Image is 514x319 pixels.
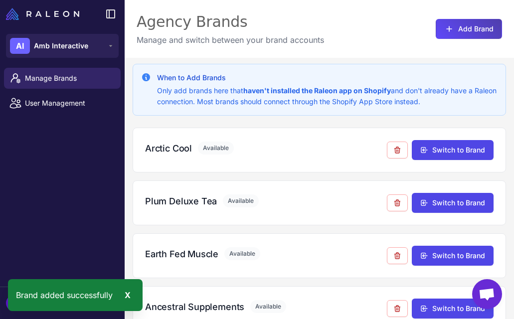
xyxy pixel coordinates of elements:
div: MV [6,295,26,311]
button: Add Brand [436,19,502,39]
span: Manage Brands [25,73,113,84]
div: X [121,287,135,303]
button: AIAmb Interactive [6,34,119,58]
h3: When to Add Brands [157,72,498,83]
span: User Management [25,98,113,109]
div: Agency Brands [137,12,324,32]
span: Available [250,300,286,313]
button: Switch to Brand [412,246,494,266]
a: Manage Brands [4,68,121,89]
p: Only add brands here that and don't already have a Raleon connection. Most brands should connect ... [157,85,498,107]
button: Switch to Brand [412,299,494,319]
div: Open chat [472,279,502,309]
span: Available [224,247,260,260]
div: Brand added successfully [8,279,143,311]
button: Remove from agency [387,247,408,264]
button: Remove from agency [387,194,408,211]
h3: Plum Deluxe Tea [145,194,217,208]
button: Switch to Brand [412,193,494,213]
h3: Ancestral Supplements [145,300,244,314]
h3: Earth Fed Muscle [145,247,218,261]
div: AI [10,38,30,54]
img: Raleon Logo [6,8,79,20]
span: Amb Interactive [34,40,88,51]
a: User Management [4,93,121,114]
span: Available [198,142,234,155]
strong: haven't installed the Raleon app on Shopify [243,86,391,95]
h3: Arctic Cool [145,142,192,155]
span: Available [223,194,259,207]
button: Remove from agency [387,142,408,159]
button: Switch to Brand [412,140,494,160]
button: Remove from agency [387,300,408,317]
p: Manage and switch between your brand accounts [137,34,324,46]
a: Raleon Logo [6,8,83,20]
